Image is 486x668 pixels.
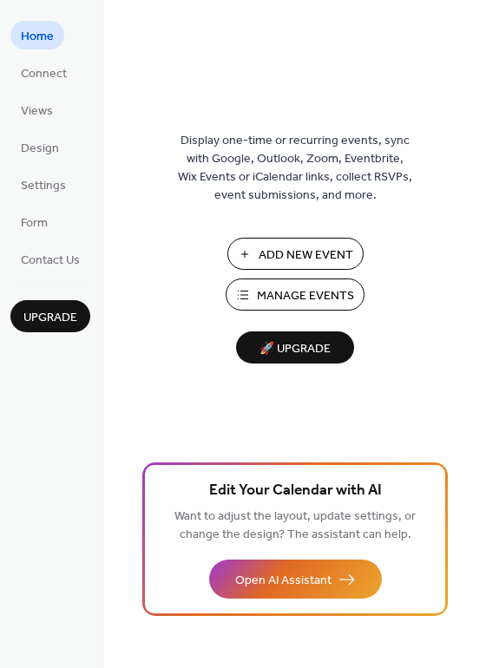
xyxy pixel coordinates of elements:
[174,505,416,547] span: Want to adjust the layout, update settings, or change the design? The assistant can help.
[21,65,67,83] span: Connect
[21,102,53,121] span: Views
[236,331,354,363] button: 🚀 Upgrade
[10,95,63,124] a: Views
[23,309,77,327] span: Upgrade
[21,140,59,158] span: Design
[10,58,77,87] a: Connect
[21,214,48,232] span: Form
[209,479,382,503] span: Edit Your Calendar with AI
[10,170,76,199] a: Settings
[259,246,353,265] span: Add New Event
[10,245,90,273] a: Contact Us
[226,278,364,311] button: Manage Events
[21,252,80,270] span: Contact Us
[246,337,344,361] span: 🚀 Upgrade
[235,572,332,590] span: Open AI Assistant
[10,133,69,161] a: Design
[21,28,54,46] span: Home
[257,287,354,305] span: Manage Events
[178,132,412,205] span: Display one-time or recurring events, sync with Google, Outlook, Zoom, Eventbrite, Wix Events or ...
[227,238,364,270] button: Add New Event
[209,560,382,599] button: Open AI Assistant
[10,300,90,332] button: Upgrade
[10,207,58,236] a: Form
[21,177,66,195] span: Settings
[10,21,64,49] a: Home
